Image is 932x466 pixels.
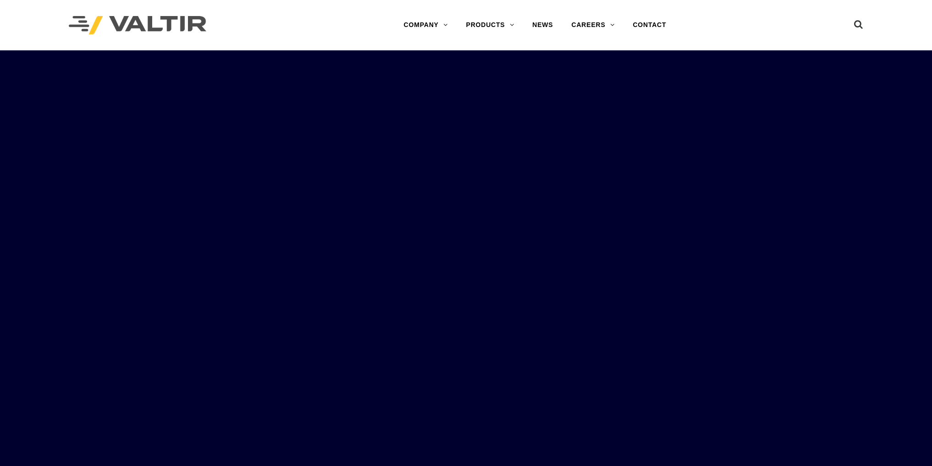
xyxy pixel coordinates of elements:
a: COMPANY [395,16,457,34]
img: Valtir [69,16,206,35]
a: CONTACT [623,16,675,34]
a: NEWS [523,16,562,34]
a: PRODUCTS [457,16,524,34]
a: CAREERS [563,16,624,34]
